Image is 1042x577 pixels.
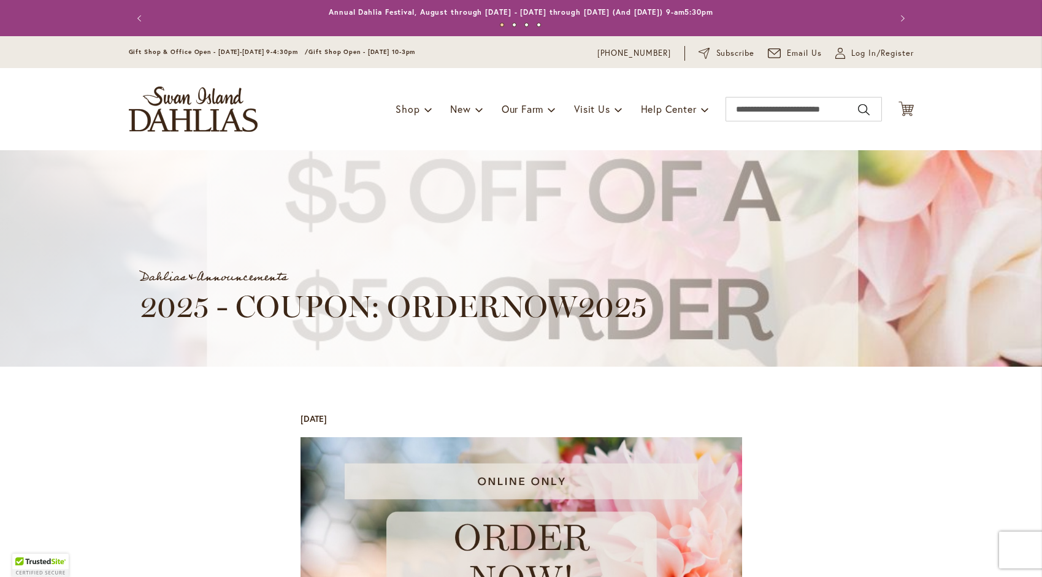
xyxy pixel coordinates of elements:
span: Gift Shop Open - [DATE] 10-3pm [308,48,415,56]
span: Shop [396,102,419,115]
button: 2 of 4 [512,23,516,27]
button: 3 of 4 [524,23,529,27]
span: Email Us [787,47,822,59]
span: Log In/Register [851,47,914,59]
h1: 2025 - COUPON: ORDERNOW2025 [140,289,729,324]
span: Visit Us [574,102,610,115]
button: 4 of 4 [537,23,541,27]
span: Help Center [641,102,697,115]
span: New [450,102,470,115]
span: Our Farm [502,102,543,115]
a: [PHONE_NUMBER] [597,47,672,59]
button: Next [889,6,914,31]
a: store logo [129,86,258,132]
div: TrustedSite Certified [12,554,69,577]
a: Log In/Register [835,47,914,59]
a: Dahlias [140,266,186,289]
span: Subscribe [716,47,755,59]
div: [DATE] [301,413,327,425]
a: Subscribe [699,47,754,59]
button: 1 of 4 [500,23,504,27]
a: Announcements [197,266,288,289]
div: & [140,267,925,289]
button: Previous [129,6,153,31]
span: Gift Shop & Office Open - [DATE]-[DATE] 9-4:30pm / [129,48,309,56]
a: Email Us [768,47,822,59]
a: Annual Dahlia Festival, August through [DATE] - [DATE] through [DATE] (And [DATE]) 9-am5:30pm [329,7,713,17]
